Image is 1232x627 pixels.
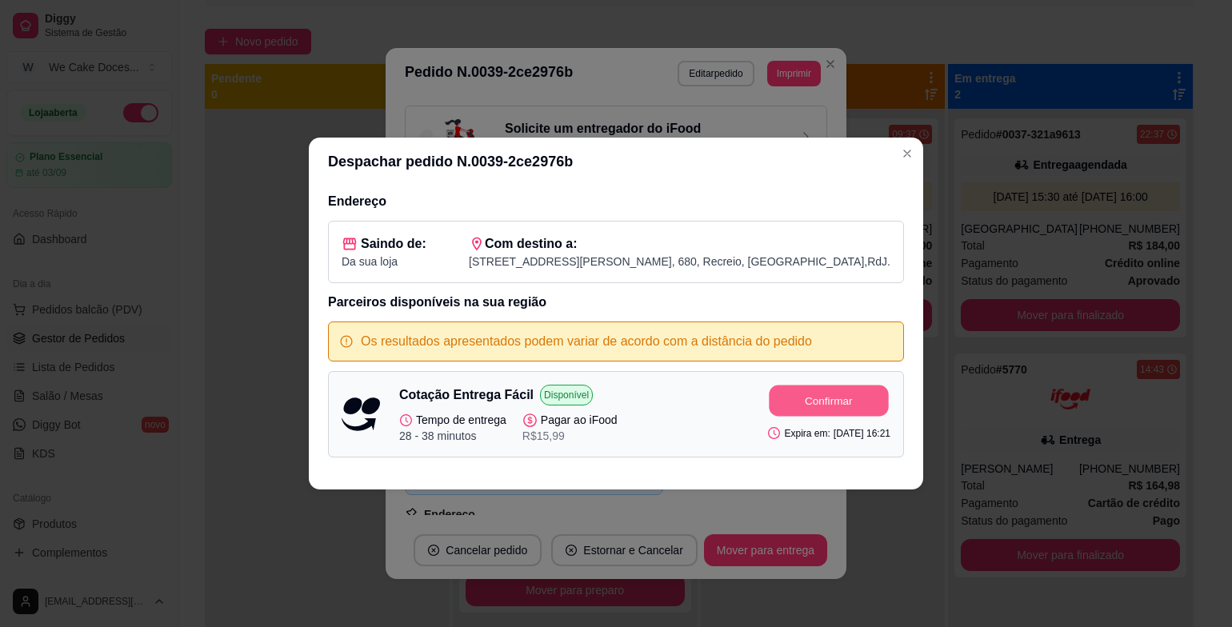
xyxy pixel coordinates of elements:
button: Confirmar [770,385,889,417]
p: Pagar ao iFood [522,412,618,428]
p: [STREET_ADDRESS][PERSON_NAME] , 680 , Recreio , [GEOGRAPHIC_DATA] , RdJ . [469,254,890,270]
p: Disponível [540,385,593,405]
p: Expira em: [767,426,830,440]
h3: Endereço [328,192,904,211]
h3: Parceiros disponíveis na sua região [328,293,904,312]
p: Da sua loja [342,254,426,270]
span: Saindo de: [361,234,426,254]
button: Close [894,141,920,166]
p: 28 - 38 minutos [399,428,506,444]
span: Com destino a: [485,234,578,254]
p: Cotação Entrega Fácil [399,385,534,405]
p: [DATE] 16:21 [834,427,890,440]
p: Os resultados apresentados podem variar de acordo com a distância do pedido [361,332,812,351]
p: Tempo de entrega [399,412,506,428]
p: R$ 15,99 [522,428,618,444]
header: Despachar pedido N. 0039-2ce2976b [309,138,923,186]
